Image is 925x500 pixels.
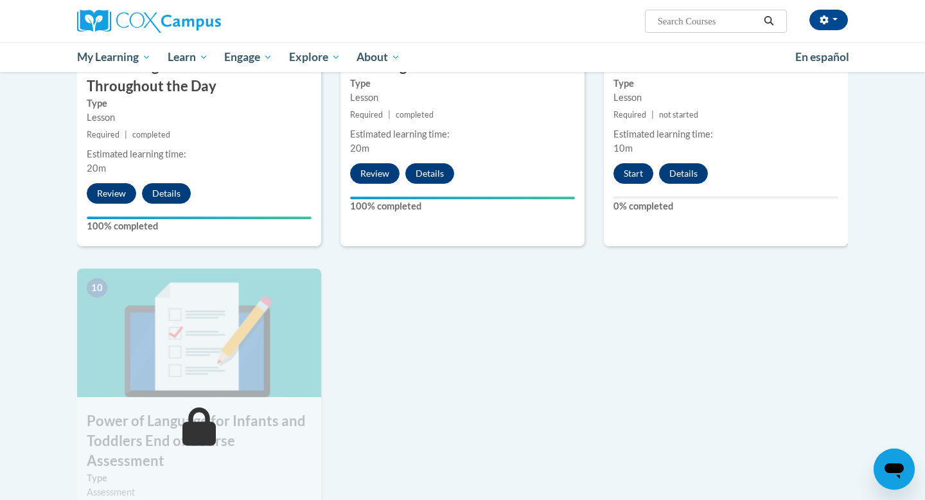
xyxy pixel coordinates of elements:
[289,49,340,65] span: Explore
[656,13,759,29] input: Search Courses
[350,110,383,120] span: Required
[809,10,848,30] button: Account Settings
[405,163,454,184] button: Details
[659,110,698,120] span: not started
[87,219,312,233] label: 100% completed
[87,217,312,219] div: Your progress
[58,42,867,72] div: Main menu
[350,91,575,105] div: Lesson
[396,110,434,120] span: completed
[613,199,838,213] label: 0% completed
[787,44,858,71] a: En español
[350,76,575,91] label: Type
[142,183,191,204] button: Details
[87,163,106,174] span: 20m
[350,143,369,154] span: 20m
[87,147,312,161] div: Estimated learning time:
[350,199,575,213] label: 100% completed
[77,10,221,33] img: Cox Campus
[216,42,281,72] a: Engage
[613,76,838,91] label: Type
[77,57,321,96] h3: Interacting with Older Toddlers Throughout the Day
[759,13,779,29] button: Search
[77,411,321,470] h3: Power of Language for Infants and Toddlers End of Course Assessment
[69,42,159,72] a: My Learning
[388,110,391,120] span: |
[350,127,575,141] div: Estimated learning time:
[87,183,136,204] button: Review
[613,127,838,141] div: Estimated learning time:
[224,49,272,65] span: Engage
[77,49,151,65] span: My Learning
[87,278,107,298] span: 10
[87,96,312,111] label: Type
[613,91,838,105] div: Lesson
[350,197,575,199] div: Your progress
[874,449,915,490] iframe: Button to launch messaging window
[125,130,127,139] span: |
[281,42,349,72] a: Explore
[87,471,312,485] label: Type
[651,110,654,120] span: |
[795,50,849,64] span: En español
[613,143,633,154] span: 10m
[357,49,400,65] span: About
[159,42,216,72] a: Learn
[350,163,400,184] button: Review
[659,163,708,184] button: Details
[87,485,312,499] div: Assessment
[87,111,312,125] div: Lesson
[349,42,409,72] a: About
[168,49,208,65] span: Learn
[77,10,321,33] a: Cox Campus
[87,130,119,139] span: Required
[132,130,170,139] span: completed
[77,269,321,397] img: Course Image
[613,110,646,120] span: Required
[613,163,653,184] button: Start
